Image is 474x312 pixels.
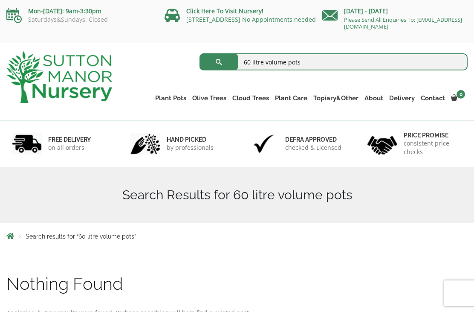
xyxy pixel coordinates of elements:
[12,133,42,155] img: 1.jpg
[6,6,152,16] p: Mon-[DATE]: 9am-3:30pm
[6,16,152,23] p: Saturdays&Sundays: Closed
[6,187,468,203] h1: Search Results for 60 litre volume pots
[361,92,386,104] a: About
[457,90,465,99] span: 0
[285,143,341,152] p: checked & Licensed
[322,6,468,16] p: [DATE] - [DATE]
[6,275,468,293] h1: Nothing Found
[199,53,468,70] input: Search...
[186,15,316,23] a: [STREET_ADDRESS] No Appointments needed
[272,92,310,104] a: Plant Care
[285,136,341,143] h6: Defra approved
[48,136,91,143] h6: FREE DELIVERY
[189,92,229,104] a: Olive Trees
[130,133,160,155] img: 2.jpg
[229,92,272,104] a: Cloud Trees
[249,133,279,155] img: 3.jpg
[418,92,448,104] a: Contact
[404,139,462,156] p: consistent price checks
[404,131,462,139] h6: Price promise
[186,7,263,15] a: Click Here To Visit Nursery!
[26,233,136,240] span: Search results for “60 litre volume pots”
[6,233,468,239] nav: Breadcrumbs
[152,92,189,104] a: Plant Pots
[167,143,214,152] p: by professionals
[48,143,91,152] p: on all orders
[6,51,112,103] img: logo
[367,131,397,157] img: 4.jpg
[448,92,468,104] a: 0
[386,92,418,104] a: Delivery
[167,136,214,143] h6: hand picked
[344,16,462,30] a: Please Send All Enquiries To: [EMAIL_ADDRESS][DOMAIN_NAME]
[310,92,361,104] a: Topiary&Other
